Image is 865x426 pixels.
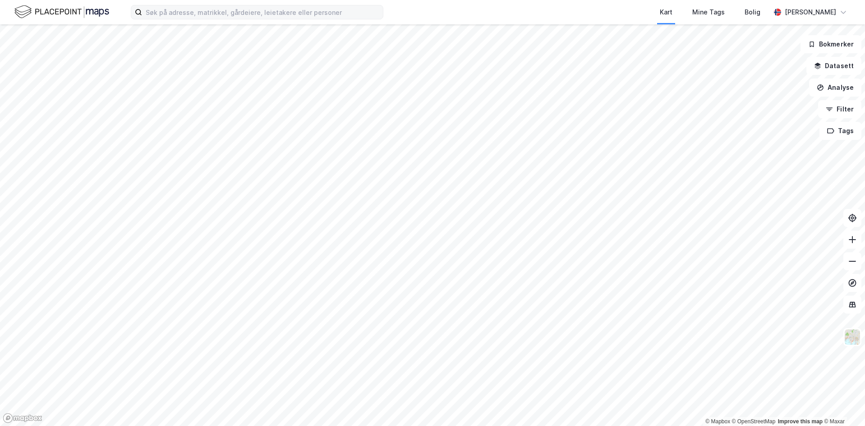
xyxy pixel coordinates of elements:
div: Kontrollprogram for chat [820,383,865,426]
img: logo.f888ab2527a4732fd821a326f86c7f29.svg [14,4,109,20]
div: [PERSON_NAME] [785,7,836,18]
iframe: Chat Widget [820,383,865,426]
input: Søk på adresse, matrikkel, gårdeiere, leietakere eller personer [142,5,383,19]
div: Mine Tags [692,7,725,18]
div: Kart [660,7,672,18]
div: Bolig [745,7,760,18]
